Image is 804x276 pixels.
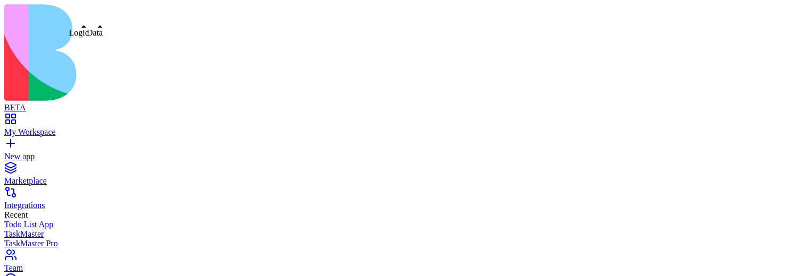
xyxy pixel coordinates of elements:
a: Team [4,254,800,273]
a: TaskMaster Pro [4,239,800,248]
div: Marketplace [4,176,800,186]
a: Todo List App [4,220,800,229]
a: Marketplace [4,167,800,186]
div: New app [4,152,800,161]
span: Recent [4,210,28,219]
a: My Workspace [4,118,800,137]
div: Team [4,263,800,273]
a: New app [4,142,800,161]
div: My Workspace [4,127,800,137]
a: BETA [4,93,800,113]
div: Data [87,28,103,38]
div: Logic [69,28,89,38]
div: Integrations [4,201,800,210]
div: BETA [4,103,800,113]
a: TaskMaster [4,229,800,239]
a: Integrations [4,191,800,210]
img: logo [4,4,432,101]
